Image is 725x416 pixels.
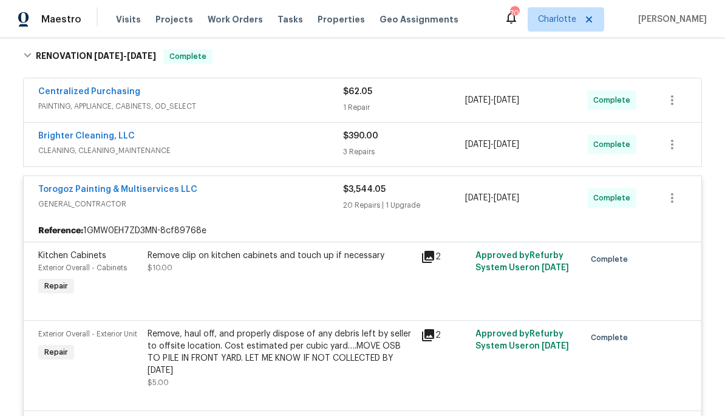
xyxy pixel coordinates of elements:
div: 2 [421,328,468,343]
div: 2 [421,250,468,264]
a: Centralized Purchasing [38,87,140,96]
span: Approved by Refurby System User on [475,251,569,272]
span: Properties [318,13,365,26]
span: [PERSON_NAME] [633,13,707,26]
span: - [94,52,156,60]
span: $5.00 [148,379,169,386]
span: [DATE] [465,140,491,149]
div: Remove clip on kitchen cabinets and touch up if necessary [148,250,414,262]
span: Repair [39,280,73,292]
span: GENERAL_CONTRACTOR [38,198,343,210]
span: Kitchen Cabinets [38,251,106,260]
div: 70 [510,7,519,19]
span: [DATE] [127,52,156,60]
span: [DATE] [494,140,519,149]
span: Exterior Overall - Cabinets [38,264,127,271]
div: 20 Repairs | 1 Upgrade [343,199,465,211]
span: Complete [593,138,635,151]
div: RENOVATION [DATE]-[DATE]Complete [19,37,706,76]
span: Complete [165,50,211,63]
span: Charlotte [538,13,576,26]
span: Projects [155,13,193,26]
span: Complete [591,332,633,344]
div: 3 Repairs [343,146,465,158]
span: Tasks [277,15,303,24]
span: Exterior Overall - Exterior Unit [38,330,137,338]
span: Visits [116,13,141,26]
span: Maestro [41,13,81,26]
a: Torogoz Painting & Multiservices LLC [38,185,197,194]
span: Complete [593,94,635,106]
span: [DATE] [542,264,569,272]
span: [DATE] [542,342,569,350]
div: 1GMW0EH7ZD3MN-8cf89768e [24,220,701,242]
span: Repair [39,346,73,358]
span: Approved by Refurby System User on [475,330,569,350]
span: $3,544.05 [343,185,386,194]
span: Geo Assignments [380,13,458,26]
span: - [465,192,519,204]
div: Remove, haul off, and properly dispose of any debris left by seller to offsite location. Cost est... [148,328,414,377]
span: $10.00 [148,264,172,271]
span: [DATE] [494,96,519,104]
span: [DATE] [465,194,491,202]
span: Work Orders [208,13,263,26]
span: [DATE] [94,52,123,60]
span: $62.05 [343,87,372,96]
span: [DATE] [465,96,491,104]
span: - [465,94,519,106]
span: - [465,138,519,151]
span: $390.00 [343,132,378,140]
b: Reference: [38,225,83,237]
div: 1 Repair [343,101,465,114]
span: Complete [593,192,635,204]
span: CLEANING, CLEANING_MAINTENANCE [38,145,343,157]
span: PAINTING, APPLIANCE, CABINETS, OD_SELECT [38,100,343,112]
h6: RENOVATION [36,49,156,64]
span: Complete [591,253,633,265]
span: [DATE] [494,194,519,202]
a: Brighter Cleaning, LLC [38,132,135,140]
